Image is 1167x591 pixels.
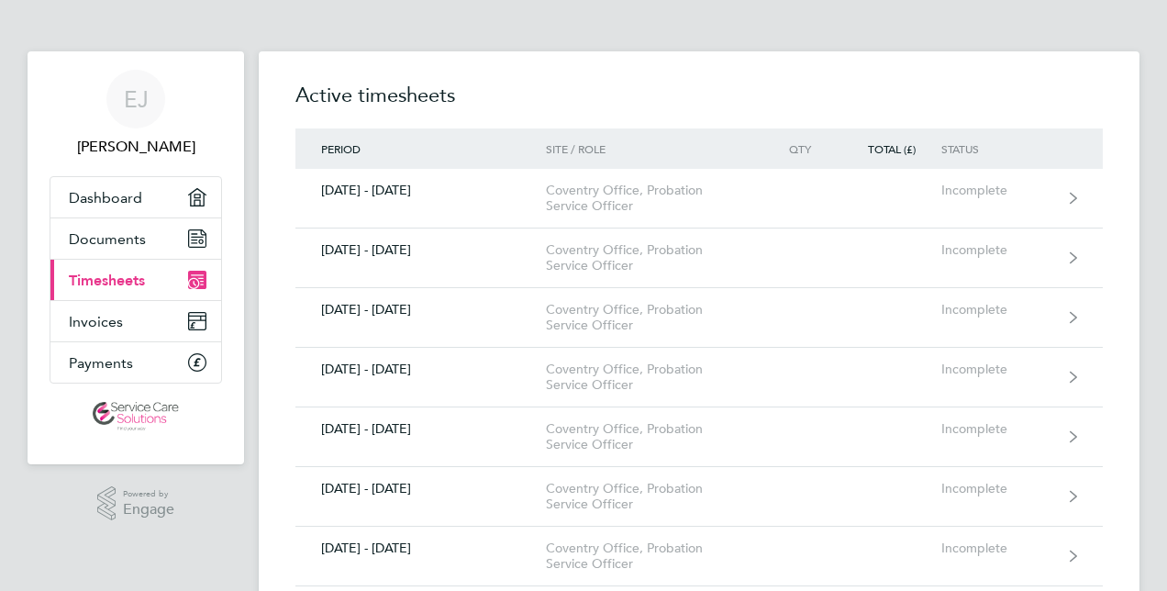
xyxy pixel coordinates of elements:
span: Invoices [69,313,123,330]
div: Incomplete [941,481,1054,496]
div: Coventry Office, Probation Service Officer [546,541,756,572]
a: Powered byEngage [97,486,175,521]
div: Coventry Office, Probation Service Officer [546,362,756,393]
span: Timesheets [69,272,145,289]
a: Timesheets [50,260,221,300]
div: Incomplete [941,362,1054,377]
div: [DATE] - [DATE] [295,183,546,198]
span: Dashboard [69,189,142,206]
a: EJ[PERSON_NAME] [50,70,222,158]
h2: Active timesheets [295,81,1103,128]
a: Invoices [50,301,221,341]
a: Documents [50,218,221,259]
nav: Main navigation [28,51,244,464]
div: [DATE] - [DATE] [295,362,546,377]
div: [DATE] - [DATE] [295,481,546,496]
div: Coventry Office, Probation Service Officer [546,481,756,512]
span: Engage [123,502,174,518]
a: [DATE] - [DATE]Coventry Office, Probation Service OfficerIncomplete [295,407,1103,467]
div: [DATE] - [DATE] [295,242,546,258]
div: Incomplete [941,183,1054,198]
div: Total (£) [837,142,941,155]
span: Powered by [123,486,174,502]
div: Coventry Office, Probation Service Officer [546,183,756,214]
div: Incomplete [941,421,1054,437]
div: Coventry Office, Probation Service Officer [546,242,756,273]
div: [DATE] - [DATE] [295,421,546,437]
span: Documents [69,230,146,248]
div: Coventry Office, Probation Service Officer [546,421,756,452]
span: Esther Jilo [50,136,222,158]
a: [DATE] - [DATE]Coventry Office, Probation Service OfficerIncomplete [295,288,1103,348]
div: [DATE] - [DATE] [295,302,546,318]
div: Incomplete [941,302,1054,318]
a: [DATE] - [DATE]Coventry Office, Probation Service OfficerIncomplete [295,348,1103,407]
div: Incomplete [941,242,1054,258]
span: Payments [69,354,133,372]
a: Go to home page [50,402,222,431]
a: [DATE] - [DATE]Coventry Office, Probation Service OfficerIncomplete [295,169,1103,229]
a: [DATE] - [DATE]Coventry Office, Probation Service OfficerIncomplete [295,527,1103,586]
div: Site / Role [546,142,756,155]
div: Coventry Office, Probation Service Officer [546,302,756,333]
span: EJ [124,87,149,111]
div: [DATE] - [DATE] [295,541,546,556]
a: Payments [50,342,221,383]
a: [DATE] - [DATE]Coventry Office, Probation Service OfficerIncomplete [295,467,1103,527]
div: Status [941,142,1054,155]
div: Qty [756,142,837,155]
span: Period [321,141,361,156]
a: [DATE] - [DATE]Coventry Office, Probation Service OfficerIncomplete [295,229,1103,288]
a: Dashboard [50,177,221,217]
img: servicecare-logo-retina.png [93,402,179,431]
div: Incomplete [941,541,1054,556]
